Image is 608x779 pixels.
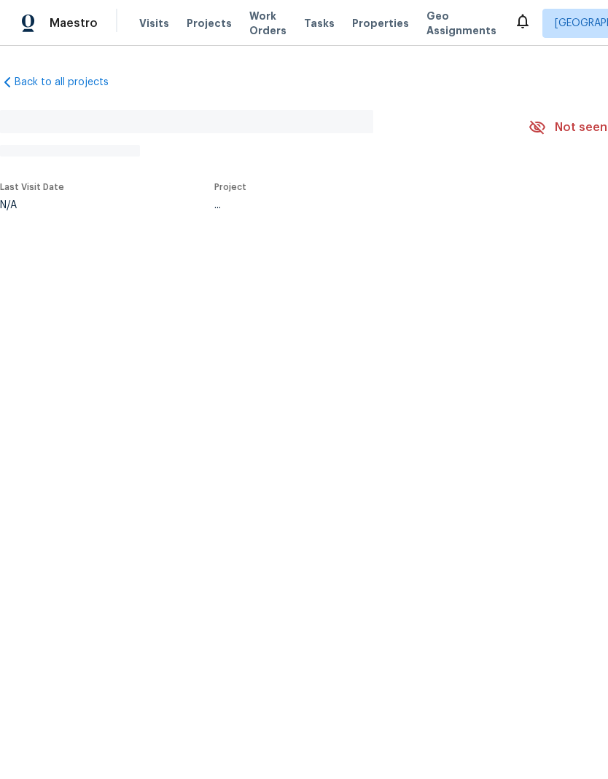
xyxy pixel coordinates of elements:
[214,183,246,191] span: Project
[352,16,409,31] span: Properties
[426,9,496,38] span: Geo Assignments
[187,16,232,31] span: Projects
[249,9,287,38] span: Work Orders
[50,16,98,31] span: Maestro
[139,16,169,31] span: Visits
[214,200,494,210] div: ...
[304,18,335,28] span: Tasks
